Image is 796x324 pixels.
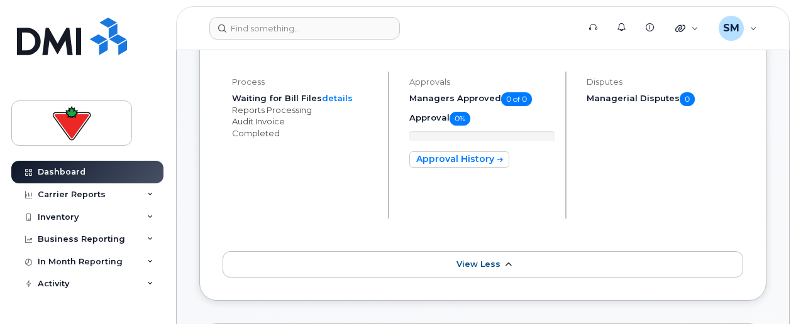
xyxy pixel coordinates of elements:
span: 0 [680,92,695,106]
a: details [322,93,353,103]
h4: Process [232,77,377,87]
h4: Disputes [587,77,743,87]
li: Completed [232,127,377,139]
input: Find something... [209,17,400,40]
div: Quicklinks [666,16,707,41]
span: SM [723,21,739,36]
span: 0 of 0 [501,92,532,106]
h5: Managerial Disputes [587,92,743,106]
a: Approval History [409,151,509,168]
h5: Approval [409,112,555,126]
h4: Approvals [409,77,555,87]
li: Waiting for Bill Files [232,92,377,104]
li: Reports Processing [232,104,377,116]
li: Audit Invoice [232,116,377,127]
span: View Less [456,259,500,269]
span: 0% [450,112,470,126]
h5: Managers Approved [409,92,555,106]
div: Saoni Mitra [710,16,766,41]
